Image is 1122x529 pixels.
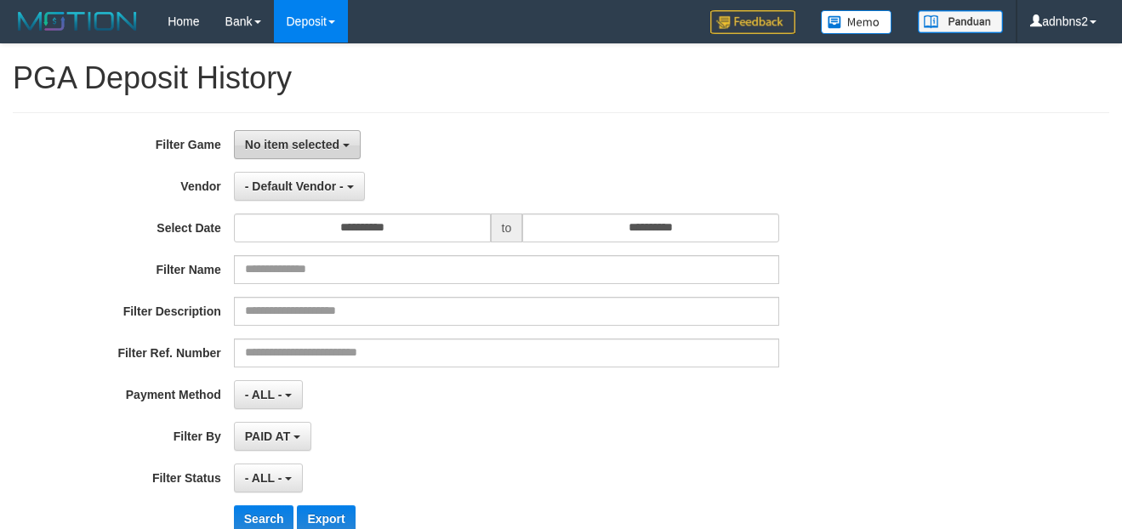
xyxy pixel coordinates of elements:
[13,61,1109,95] h1: PGA Deposit History
[918,10,1003,33] img: panduan.png
[245,138,339,151] span: No item selected
[234,380,303,409] button: - ALL -
[245,179,344,193] span: - Default Vendor -
[491,213,523,242] span: to
[245,429,290,443] span: PAID AT
[821,10,892,34] img: Button%20Memo.svg
[245,388,282,401] span: - ALL -
[234,464,303,492] button: - ALL -
[245,471,282,485] span: - ALL -
[234,422,311,451] button: PAID AT
[710,10,795,34] img: Feedback.jpg
[234,130,361,159] button: No item selected
[234,172,365,201] button: - Default Vendor -
[13,9,142,34] img: MOTION_logo.png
